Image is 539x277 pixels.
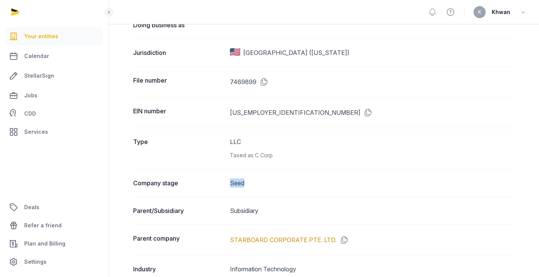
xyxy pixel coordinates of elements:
[6,86,103,105] a: Jobs
[24,91,37,100] span: Jobs
[492,8,510,17] span: Khwan
[230,137,515,160] dd: LLC
[24,127,48,136] span: Services
[133,48,224,57] dt: Jurisdiction
[6,253,103,271] a: Settings
[6,123,103,141] a: Services
[133,206,224,215] dt: Parent/Subsidiary
[230,106,515,119] dd: [US_EMPLOYER_IDENTIFICATION_NUMBER]
[478,10,481,14] span: K
[230,178,515,188] dd: Seed
[24,203,39,212] span: Deals
[474,6,486,18] button: K
[24,239,65,248] span: Plan and Billing
[24,109,36,118] span: CDD
[133,106,224,119] dt: EIN number
[133,76,224,88] dt: File number
[6,235,103,253] a: Plan and Billing
[133,264,224,274] dt: Industry
[6,216,103,235] a: Refer a friend
[501,241,539,277] iframe: Chat Widget
[133,178,224,188] dt: Company stage
[230,151,515,160] div: Taxed as C Corp
[6,47,103,65] a: Calendar
[133,20,224,30] dt: Doing business as
[230,235,337,244] a: STARBOARD CORPORATE PTE. LTD.
[243,48,349,57] span: [GEOGRAPHIC_DATA] ([US_STATE])
[230,206,515,215] dd: Subsidiary
[24,221,62,230] span: Refer a friend
[133,234,224,246] dt: Parent company
[6,198,103,216] a: Deals
[24,32,58,41] span: Your entities
[6,106,103,121] a: CDD
[24,52,49,61] span: Calendar
[24,257,47,266] span: Settings
[24,71,54,80] span: StellarSign
[133,137,224,160] dt: Type
[6,67,103,85] a: StellarSign
[6,27,103,45] a: Your entities
[230,76,515,88] dd: 7469899
[230,264,515,274] dd: Information Technology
